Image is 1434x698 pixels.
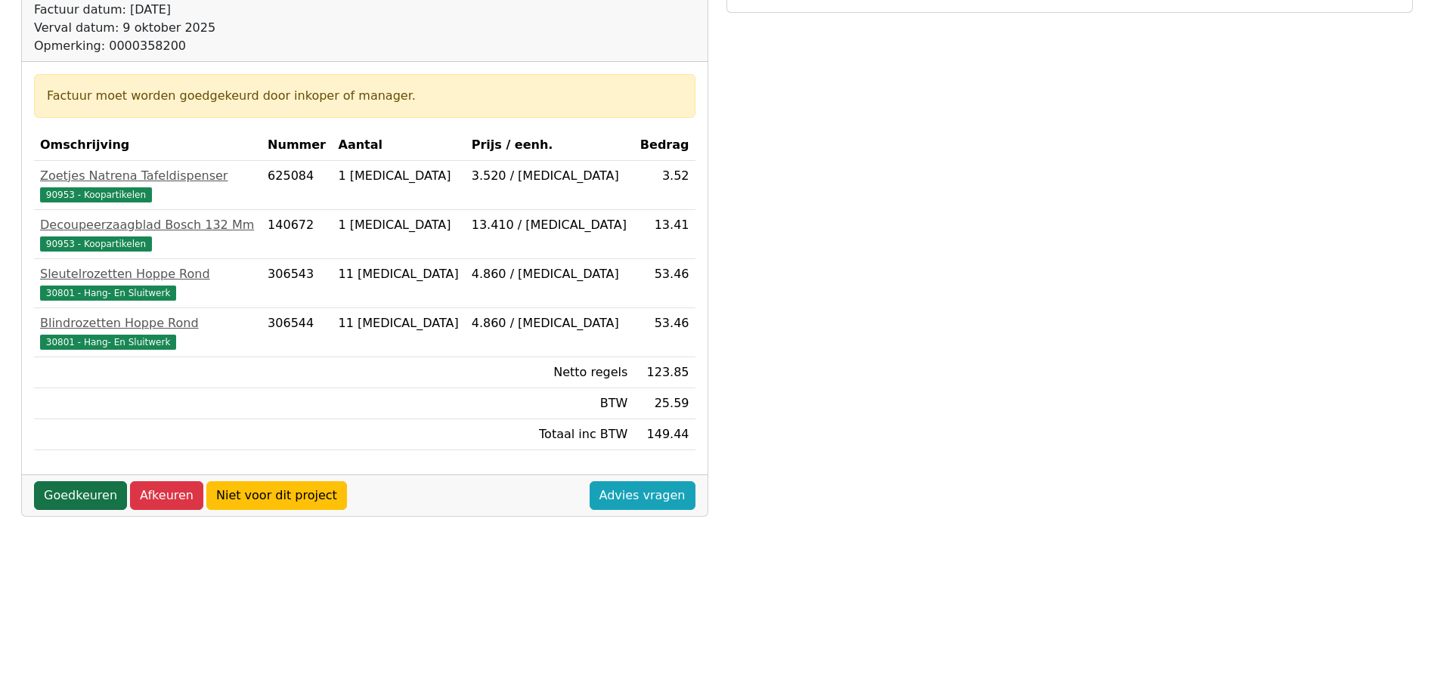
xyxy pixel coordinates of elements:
a: Afkeuren [130,481,203,510]
th: Bedrag [633,130,695,161]
td: 13.41 [633,210,695,259]
a: Blindrozetten Hoppe Rond30801 - Hang- En Sluitwerk [40,314,256,351]
td: 149.44 [633,419,695,450]
div: 13.410 / [MEDICAL_DATA] [472,216,628,234]
a: Sleutelrozetten Hoppe Rond30801 - Hang- En Sluitwerk [40,265,256,301]
td: 306543 [262,259,332,308]
td: Totaal inc BTW [466,419,634,450]
div: Opmerking: 0000358200 [34,37,578,55]
div: 4.860 / [MEDICAL_DATA] [472,314,628,332]
td: Netto regels [466,357,634,388]
span: 30801 - Hang- En Sluitwerk [40,286,176,301]
td: BTW [466,388,634,419]
div: 3.520 / [MEDICAL_DATA] [472,167,628,185]
a: Advies vragen [590,481,695,510]
div: 11 [MEDICAL_DATA] [339,314,460,332]
a: Zoetjes Natrena Tafeldispenser90953 - Koopartikelen [40,167,256,203]
div: Factuur datum: [DATE] [34,1,578,19]
td: 53.46 [633,259,695,308]
th: Omschrijving [34,130,262,161]
a: Goedkeuren [34,481,127,510]
td: 123.85 [633,357,695,388]
div: 1 [MEDICAL_DATA] [339,167,460,185]
th: Prijs / eenh. [466,130,634,161]
th: Aantal [333,130,466,161]
td: 3.52 [633,161,695,210]
div: 1 [MEDICAL_DATA] [339,216,460,234]
a: Niet voor dit project [206,481,347,510]
div: Factuur moet worden goedgekeurd door inkoper of manager. [47,87,683,105]
span: 30801 - Hang- En Sluitwerk [40,335,176,350]
div: Blindrozetten Hoppe Rond [40,314,256,332]
a: Decoupeerzaagblad Bosch 132 Mm90953 - Koopartikelen [40,216,256,252]
div: 11 [MEDICAL_DATA] [339,265,460,283]
td: 140672 [262,210,332,259]
div: Sleutelrozetten Hoppe Rond [40,265,256,283]
span: 90953 - Koopartikelen [40,236,152,252]
td: 306544 [262,308,332,357]
div: Decoupeerzaagblad Bosch 132 Mm [40,216,256,234]
div: Zoetjes Natrena Tafeldispenser [40,167,256,185]
td: 25.59 [633,388,695,419]
td: 53.46 [633,308,695,357]
div: Verval datum: 9 oktober 2025 [34,19,578,37]
div: 4.860 / [MEDICAL_DATA] [472,265,628,283]
td: 625084 [262,161,332,210]
span: 90953 - Koopartikelen [40,187,152,202]
th: Nummer [262,130,332,161]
